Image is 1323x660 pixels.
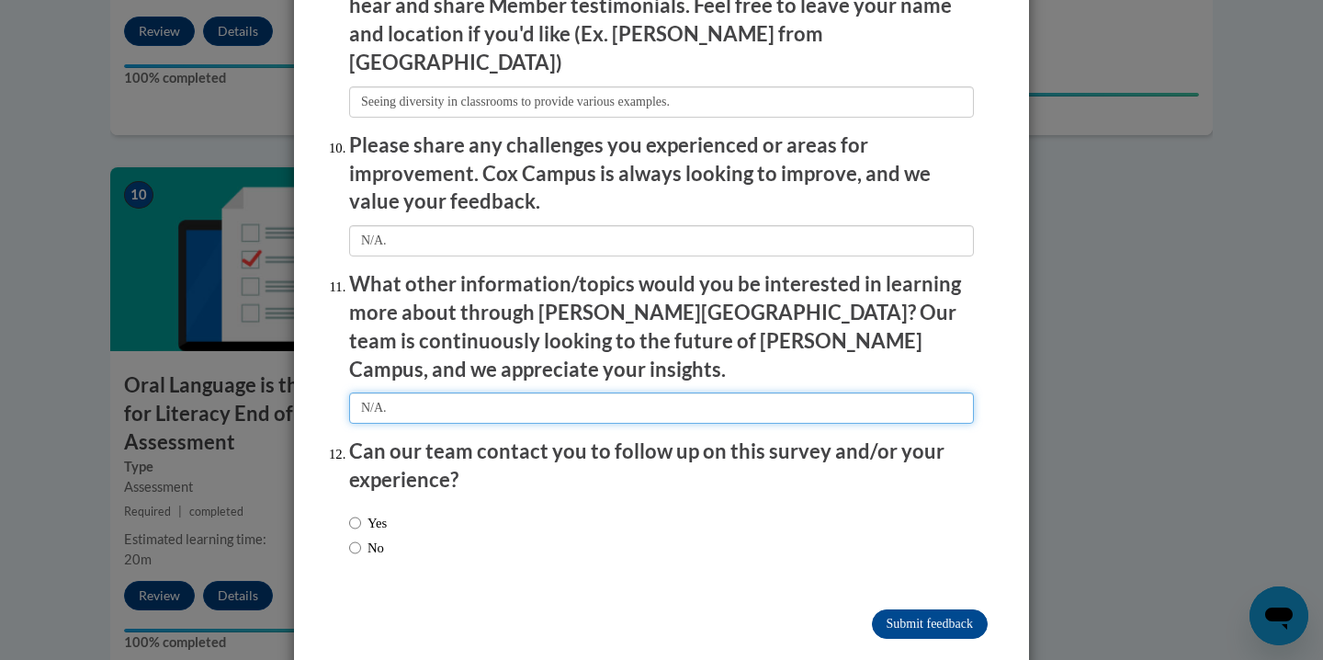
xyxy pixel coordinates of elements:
[349,513,387,533] label: Yes
[349,438,974,495] p: Can our team contact you to follow up on this survey and/or your experience?
[349,538,384,558] label: No
[349,538,361,558] input: No
[349,131,974,216] p: Please share any challenges you experienced or areas for improvement. Cox Campus is always lookin...
[872,609,988,639] input: Submit feedback
[349,513,361,533] input: Yes
[349,270,974,383] p: What other information/topics would you be interested in learning more about through [PERSON_NAME...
